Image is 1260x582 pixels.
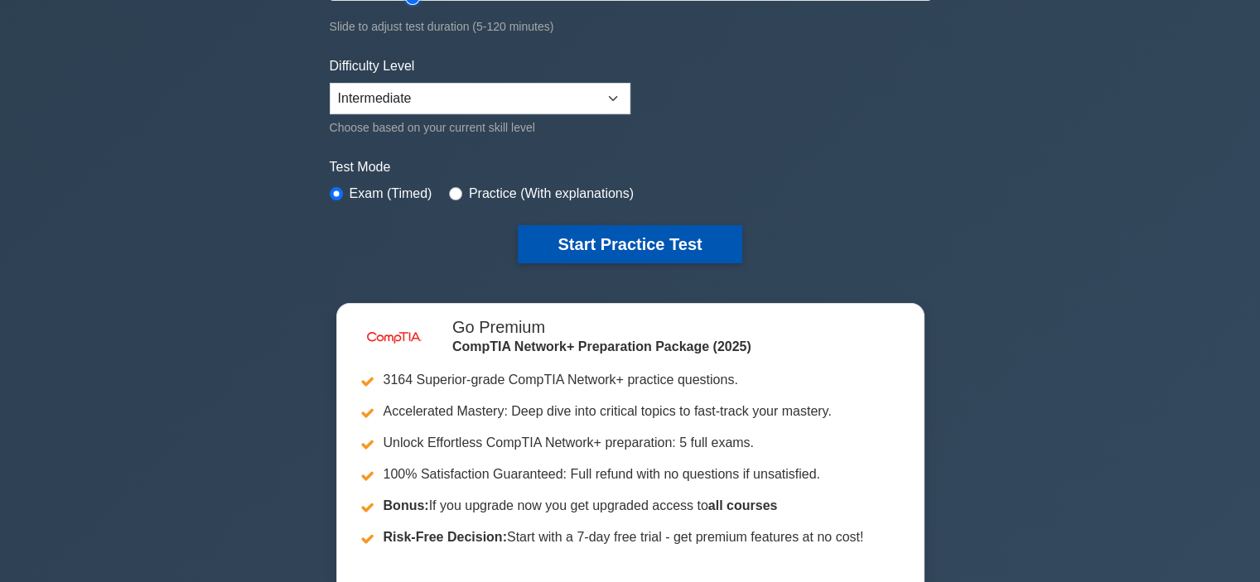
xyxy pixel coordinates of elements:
[330,157,931,177] label: Test Mode
[469,184,634,204] label: Practice (With explanations)
[518,225,741,263] button: Start Practice Test
[350,184,432,204] label: Exam (Timed)
[330,118,630,137] div: Choose based on your current skill level
[330,56,415,76] label: Difficulty Level
[330,17,931,36] div: Slide to adjust test duration (5-120 minutes)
